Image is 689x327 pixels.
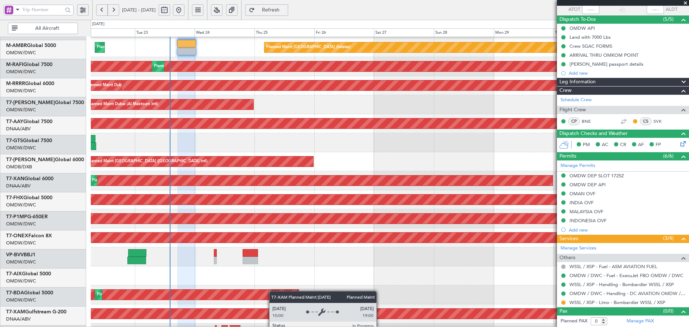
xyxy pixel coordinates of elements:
span: Permits [559,152,576,160]
span: CR [620,141,626,149]
a: OMDW/DWC [6,88,36,94]
a: BNE [582,118,598,125]
span: T7-ONEX [6,233,28,238]
a: Manage Services [561,245,596,252]
a: M-RAFIGlobal 7500 [6,62,52,67]
div: OMDW DEP SLOT 1725Z [570,173,624,179]
span: T7-FHX [6,195,23,200]
a: T7-[PERSON_NAME]Global 6000 [6,157,84,162]
a: T7-ONEXFalcon 8X [6,233,52,238]
a: OMDB/DXB [6,164,32,170]
span: Dispatch Checks and Weather [559,130,628,138]
span: T7-BDA [6,290,24,295]
a: OMDW/DWC [6,107,36,113]
span: AC [602,141,608,149]
button: All Aircraft [8,23,78,34]
a: OMDW/DWC [6,50,36,56]
div: INDONESIA OVF [570,218,606,224]
div: Tue 23 [135,28,195,37]
span: Leg Information [559,78,596,86]
div: INDIA OVF [570,200,594,206]
a: WSSL / XSP - Fuel - ASM AVIATION FUEL [570,263,657,270]
div: Planned Maint Dubai (Al Maktoum Intl) [97,289,168,300]
a: T7-[PERSON_NAME]Global 7500 [6,100,84,105]
span: (3/4) [663,234,674,242]
a: T7-XAMGulfstream G-200 [6,309,66,314]
div: Add new [569,70,685,76]
a: SVK [653,118,670,125]
a: OMDW/DWC [6,259,36,265]
span: Others [559,254,575,262]
a: T7-AIXGlobal 5000 [6,271,51,276]
div: Mon 29 [494,28,554,37]
div: Thu 25 [254,28,314,37]
a: OMDW / DWC - Fuel - ExecuJet FBO OMDW / DWC [570,272,683,279]
span: Dispatch To-Dos [559,15,596,24]
span: T7-[PERSON_NAME] [6,157,55,162]
button: Refresh [245,4,288,16]
a: OMDW/DWC [6,297,36,303]
span: M-RAFI [6,62,23,67]
a: WSSL / XSP - Limo - Bombardier WSSL / XSP [570,299,665,305]
div: ARRIVAL THRU OMKOM POINT [570,52,638,58]
div: Land with 7000 Lbs [570,34,611,40]
label: Planned PAX [561,318,587,325]
a: Schedule Crew [561,97,592,104]
a: WSSL / XSP - Handling - Bombardier WSSL / XSP [570,281,674,288]
span: T7-P1MP [6,214,27,219]
div: Crew SGAC FORMS [570,43,612,49]
div: Wed 24 [194,28,254,37]
a: T7-BDAGlobal 5000 [6,290,53,295]
span: (5/5) [663,15,674,23]
span: AF [638,141,644,149]
span: (0/0) [663,307,674,315]
a: OMDW/DWC [6,145,36,151]
div: Planned Maint [GEOGRAPHIC_DATA] ([GEOGRAPHIC_DATA] Intl) [88,156,207,167]
div: Planned Maint Dubai (Al Maktoum Intl) [92,175,163,186]
span: Crew [559,87,572,95]
a: Manage PAX [627,318,654,325]
div: CS [640,117,652,125]
a: DNAA/ABV [6,316,31,322]
a: DNAA/ABV [6,183,31,189]
div: Add new [569,227,685,233]
span: T7-AIX [6,271,22,276]
a: VP-BVVBBJ1 [6,252,36,257]
div: Sun 28 [434,28,494,37]
span: (6/6) [663,152,674,160]
div: [DATE] [92,21,104,27]
span: ATOT [568,6,580,13]
a: M-RRRRGlobal 6000 [6,81,54,86]
span: T7-XAN [6,176,24,181]
div: Fri 26 [314,28,374,37]
div: [PERSON_NAME] passport details [570,61,643,67]
span: Refresh [256,8,286,13]
a: Manage Permits [561,162,595,169]
div: Tue 30 [553,28,613,37]
div: Planned Maint Dubai (Al Maktoum Intl) [88,99,158,110]
div: MALAYSIA OVF [570,209,603,215]
a: OMDW / DWC - Handling - DC AVIATION OMDW / DWC [570,290,685,296]
span: Services [559,235,578,243]
span: VP-BVV [6,252,24,257]
span: PM [583,141,590,149]
span: T7-AAY [6,119,23,124]
a: OMDW/DWC [6,202,36,208]
span: T7-XAM [6,309,25,314]
span: M-RRRR [6,81,25,86]
a: OMDW/DWC [6,240,36,246]
a: T7-XANGlobal 6000 [6,176,53,181]
span: All Aircraft [19,26,75,31]
a: T7-GTSGlobal 7500 [6,138,52,143]
div: Sat 27 [374,28,434,37]
span: FP [656,141,661,149]
input: Trip Number [22,4,63,15]
span: T7-GTS [6,138,23,143]
input: --:-- [582,5,599,14]
div: OMDW API [570,25,595,31]
span: [DATE] - [DATE] [122,7,156,13]
a: OMDW/DWC [6,69,36,75]
span: Flight Crew [559,106,586,114]
a: M-AMBRGlobal 5000 [6,43,56,48]
a: T7-FHXGlobal 5000 [6,195,52,200]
